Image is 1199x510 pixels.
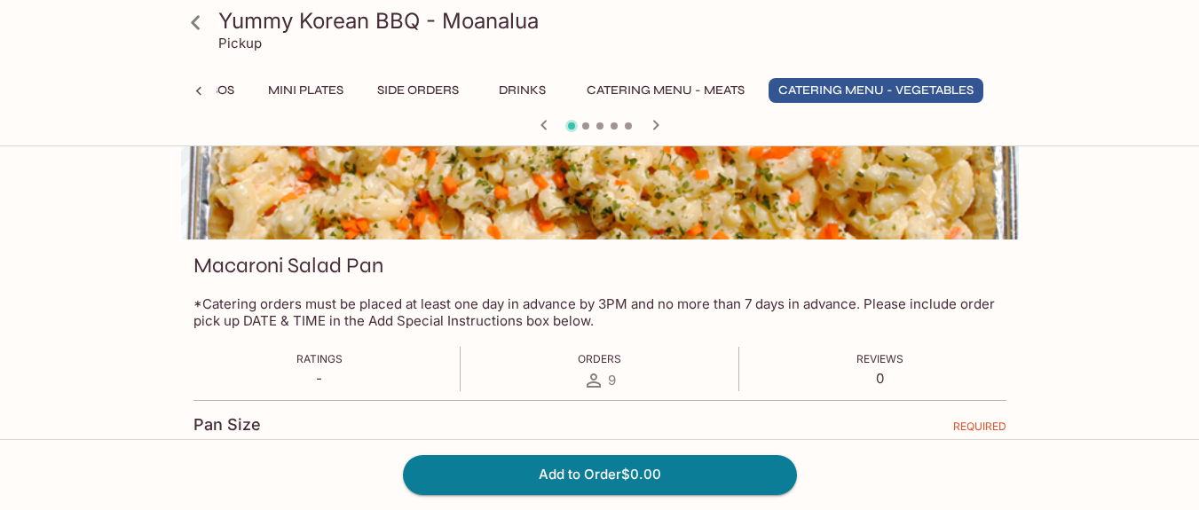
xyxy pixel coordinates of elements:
button: Side Orders [367,78,469,103]
button: Add to Order$0.00 [403,455,797,494]
p: *Catering orders must be placed at least one day in advance by 3PM and no more than 7 days in adv... [193,295,1006,329]
p: Pickup [218,35,262,51]
p: - [296,370,343,387]
button: Drinks [483,78,563,103]
button: Catering Menu - Meats [577,78,754,103]
div: Macaroni Salad Pan [181,4,1019,239]
h4: Pan Size [193,415,261,435]
h3: Macaroni Salad Pan [193,252,383,279]
p: 0 [856,370,903,387]
h3: Yummy Korean BBQ - Moanalua [218,7,1012,35]
button: Mini Plates [258,78,353,103]
span: 9 [608,372,616,388]
span: Ratings [296,352,343,365]
span: Orders [578,352,621,365]
button: Catering Menu - Vegetables [769,78,983,103]
span: REQUIRED [953,420,1006,440]
span: Reviews [856,352,903,365]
